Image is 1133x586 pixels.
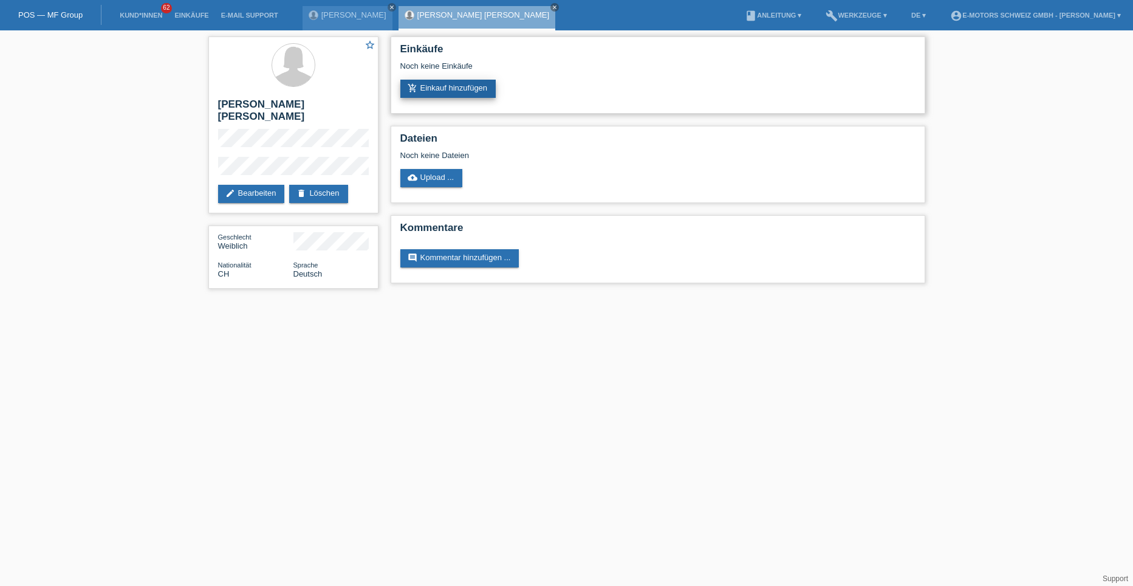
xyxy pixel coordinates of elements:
a: [PERSON_NAME] [321,10,386,19]
a: Kund*innen [114,12,168,19]
i: book [745,10,757,22]
div: Noch keine Dateien [400,151,772,160]
i: close [552,4,558,10]
a: [PERSON_NAME] [PERSON_NAME] [417,10,549,19]
a: deleteLöschen [289,185,347,203]
a: star_border [365,40,375,52]
i: star_border [365,40,375,50]
h2: [PERSON_NAME] [PERSON_NAME] [218,98,369,129]
span: Sprache [293,261,318,269]
i: delete [296,188,306,198]
a: Einkäufe [168,12,214,19]
a: cloud_uploadUpload ... [400,169,463,187]
span: Geschlecht [218,233,252,241]
a: account_circleE-Motors Schweiz GmbH - [PERSON_NAME] ▾ [944,12,1127,19]
a: close [550,3,559,12]
h2: Dateien [400,133,916,151]
i: build [826,10,838,22]
a: add_shopping_cartEinkauf hinzufügen [400,80,496,98]
a: editBearbeiten [218,185,285,203]
i: account_circle [950,10,962,22]
a: DE ▾ [905,12,932,19]
div: Weiblich [218,232,293,250]
h2: Kommentare [400,222,916,240]
div: Noch keine Einkäufe [400,61,916,80]
a: bookAnleitung ▾ [739,12,807,19]
span: 62 [161,3,172,13]
i: comment [408,253,417,263]
i: close [389,4,395,10]
a: E-Mail Support [215,12,284,19]
a: Support [1103,574,1128,583]
i: cloud_upload [408,173,417,182]
a: close [388,3,396,12]
i: edit [225,188,235,198]
a: buildWerkzeuge ▾ [820,12,893,19]
i: add_shopping_cart [408,83,417,93]
a: commentKommentar hinzufügen ... [400,249,519,267]
span: Nationalität [218,261,252,269]
span: Deutsch [293,269,323,278]
a: POS — MF Group [18,10,83,19]
span: Schweiz [218,269,230,278]
h2: Einkäufe [400,43,916,61]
